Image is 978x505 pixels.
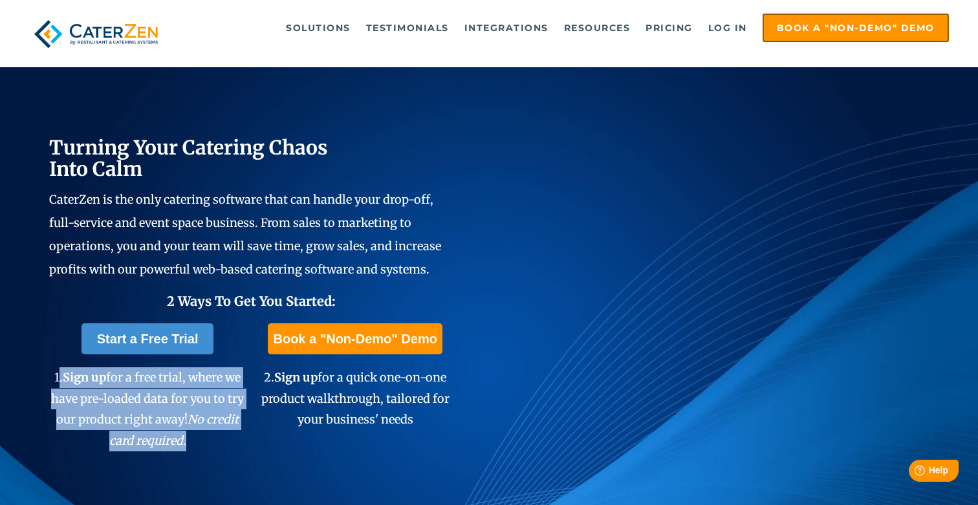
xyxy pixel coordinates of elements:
div: Navigation Menu [186,14,948,42]
span: CaterZen is the only catering software that can handle your drop-off, full-service and event spac... [49,192,441,277]
a: Integrations [458,15,555,41]
span: 2. for a quick one-on-one product walkthrough, tailored for your business' needs [261,370,450,427]
a: Solutions [279,15,357,41]
iframe: Help widget launcher [863,455,964,491]
a: Testimonials [360,15,455,41]
span: 1. for a free trial, where we have pre-loaded data for you to try our product right away! [51,370,244,447]
a: Book a "Non-Demo" Demo [268,323,442,354]
em: No credit card required. [109,412,239,447]
span: Sign up [63,370,106,385]
span: Turning Your Catering Chaos Into Calm [49,135,328,181]
a: Book a "Non-Demo" Demo [763,14,949,42]
span: 2 Ways To Get You Started: [167,293,336,309]
a: Pricing [639,15,699,41]
img: caterzen [29,14,163,54]
a: Resources [558,15,637,41]
a: Log in [702,15,754,41]
a: Start a Free Trial [81,323,214,354]
span: Sign up [274,370,318,385]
